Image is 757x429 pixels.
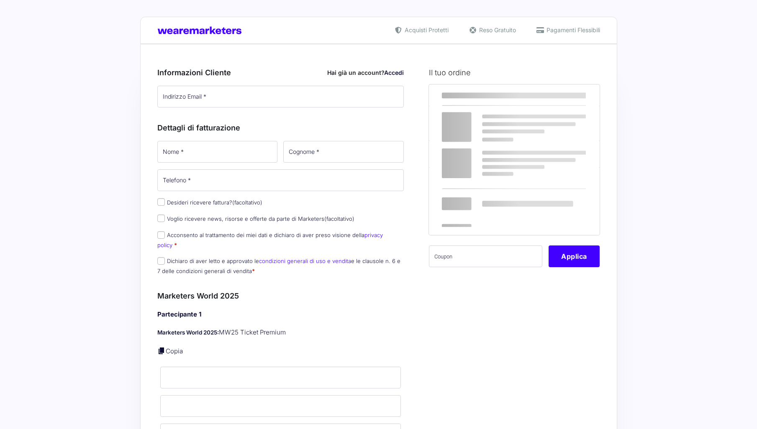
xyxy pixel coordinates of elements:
a: privacy policy [157,232,383,248]
input: Voglio ricevere news, risorse e offerte da parte di Marketers(facoltativo) [157,214,165,222]
input: Acconsento al trattamento dei miei dati e dichiaro di aver preso visione dellaprivacy policy [157,231,165,239]
span: Reso Gratuito [477,26,516,34]
input: Desideri ricevere fattura?(facoltativo) [157,198,165,206]
h4: Partecipante 1 [157,310,404,319]
button: Applica [549,245,600,267]
a: Copia i dettagli dell'acquirente [157,347,166,355]
label: Voglio ricevere news, risorse e offerte da parte di Marketers [157,215,354,222]
a: condizioni generali di uso e vendita [259,258,351,264]
input: Coupon [429,245,542,267]
a: Copia [166,347,183,355]
input: Telefono * [157,169,404,191]
input: Nome * [157,141,278,163]
input: Cognome * [283,141,404,163]
h3: Il tuo ordine [429,67,600,78]
label: Desideri ricevere fattura? [157,199,262,206]
label: Dichiaro di aver letto e approvato le e le clausole n. 6 e 7 delle condizioni generali di vendita [157,258,400,274]
span: Acquisti Protetti [403,26,449,34]
span: (facoltativo) [232,199,262,206]
label: Acconsento al trattamento dei miei dati e dichiaro di aver preso visione della [157,232,383,248]
strong: Marketers World 2025: [157,329,219,336]
h3: Marketers World 2025 [157,290,404,301]
span: Pagamenti Flessibili [544,26,600,34]
div: Hai già un account? [327,68,404,77]
a: Accedi [384,69,404,76]
input: Dichiaro di aver letto e approvato lecondizioni generali di uso e venditae le clausole n. 6 e 7 d... [157,257,165,265]
td: Marketers World 2025 - MW25 Ticket Premium [429,106,527,141]
th: Prodotto [429,84,527,106]
h3: Dettagli di fatturazione [157,122,404,133]
input: Indirizzo Email * [157,86,404,107]
h3: Informazioni Cliente [157,67,404,78]
th: Subtotale [429,141,527,167]
p: MW25 Ticket Premium [157,328,404,337]
th: Subtotale [527,84,600,106]
span: (facoltativo) [324,215,354,222]
th: Totale [429,167,527,235]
